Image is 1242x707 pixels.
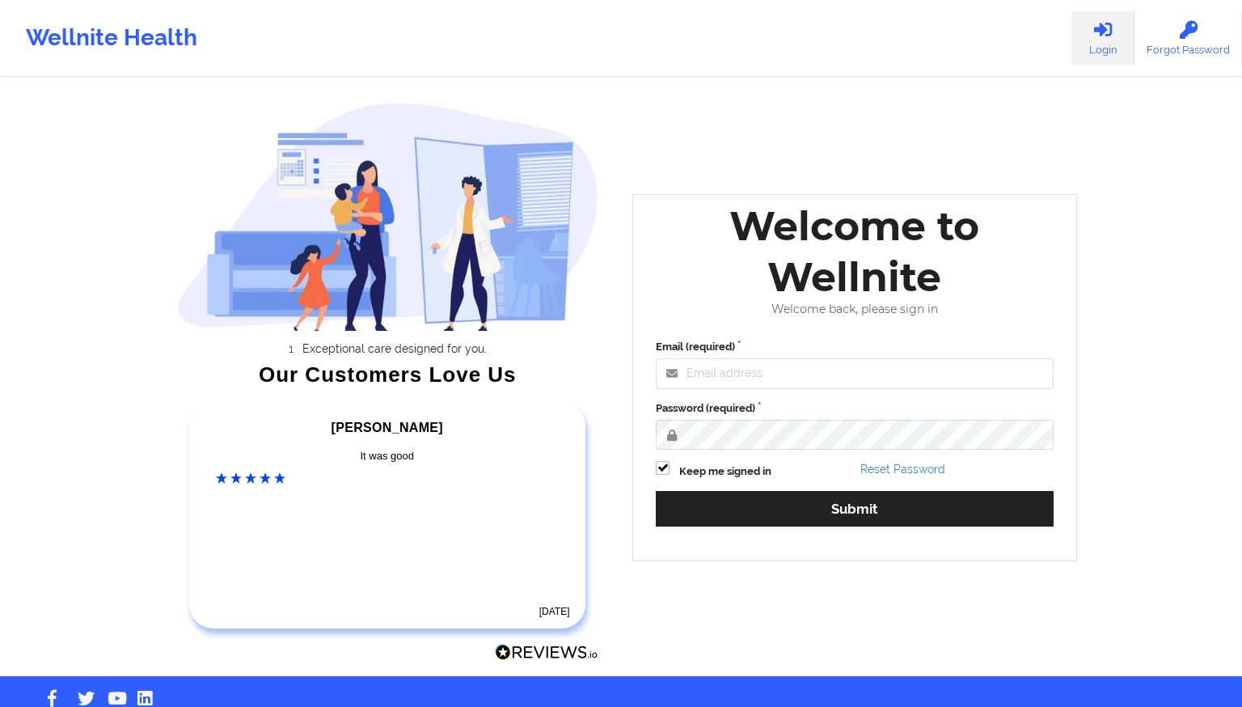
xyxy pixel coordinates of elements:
[860,463,945,476] a: Reset Password
[332,421,443,434] span: [PERSON_NAME]
[656,491,1054,526] button: Submit
[1071,11,1134,65] a: Login
[656,400,1054,417] label: Password (required)
[495,644,598,661] img: Reviews.io Logo
[656,339,1054,355] label: Email (required)
[644,303,1065,316] div: Welcome back, please sign in
[644,201,1065,303] div: Welcome to Wellnite
[656,358,1054,389] input: Email address
[539,606,570,617] time: [DATE]
[216,448,559,464] div: It was good
[191,342,598,355] li: Exceptional care designed for you.
[177,102,599,331] img: wellnite-auth-hero_200.c722682e.png
[679,464,771,480] label: Keep me signed in
[177,366,599,383] div: Our Customers Love Us
[495,644,598,665] a: Reviews.io Logo
[1134,11,1242,65] a: Forgot Password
